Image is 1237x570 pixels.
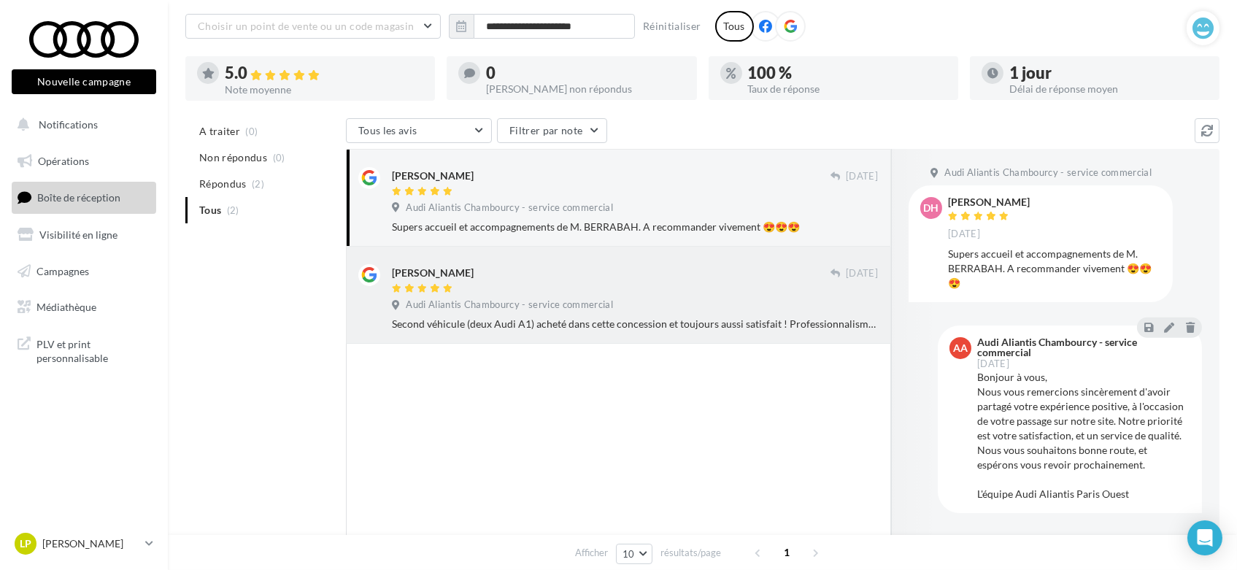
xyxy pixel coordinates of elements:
a: Boîte de réception [9,182,159,213]
a: Campagnes [9,256,159,287]
a: Visibilité en ligne [9,220,159,250]
span: (0) [246,126,258,137]
div: 1 jour [1009,65,1208,81]
div: Audi Aliantis Chambourcy - service commercial [977,337,1187,358]
span: 1 [775,541,798,564]
span: Afficher [575,546,608,560]
span: [DATE] [846,170,878,183]
span: Notifications [39,118,98,131]
span: 10 [623,548,635,560]
div: Bonjour à vous, Nous vous remercions sincèrement d'avoir partagé votre expérience positive, à l'o... [977,370,1190,501]
span: PLV et print personnalisable [36,334,150,366]
span: Audi Aliantis Chambourcy - service commercial [944,166,1152,180]
div: Tous [715,11,754,42]
span: (2) [252,178,264,190]
span: Non répondus [199,150,267,165]
div: Supers accueil et accompagnements de M. BERRABAH. A recommander vivement 😍😍😍 [948,247,1161,290]
button: Nouvelle campagne [12,69,156,94]
div: 100 % [748,65,947,81]
span: (0) [273,152,285,163]
button: 10 [616,544,653,564]
a: Opérations [9,146,159,177]
div: Second véhicule (deux Audi A1) acheté dans cette concession et toujours aussi satisfait ! Profess... [392,317,878,331]
span: LP [20,536,31,551]
div: Open Intercom Messenger [1187,520,1222,555]
span: Visibilité en ligne [39,228,117,241]
button: Notifications [9,109,153,140]
div: [PERSON_NAME] [392,169,474,183]
div: [PERSON_NAME] [392,266,474,280]
button: Réinitialiser [637,18,707,35]
a: PLV et print personnalisable [9,328,159,371]
div: Note moyenne [225,85,423,95]
span: résultats/page [660,546,721,560]
span: Tous les avis [358,124,417,136]
span: A traiter [199,124,240,139]
span: Médiathèque [36,301,96,313]
span: [DATE] [846,267,878,280]
span: [DATE] [977,359,1009,369]
span: Campagnes [36,264,89,277]
div: [PERSON_NAME] non répondus [486,84,685,94]
span: Répondus [199,177,247,191]
span: AA [953,341,968,355]
span: DH [924,201,939,215]
span: Opérations [38,155,89,167]
div: [PERSON_NAME] [948,197,1030,207]
p: [PERSON_NAME] [42,536,139,551]
button: Tous les avis [346,118,492,143]
span: Audi Aliantis Chambourcy - service commercial [406,299,613,312]
span: [DATE] [948,228,980,241]
div: Délai de réponse moyen [1009,84,1208,94]
div: 0 [486,65,685,81]
div: Supers accueil et accompagnements de M. BERRABAH. A recommander vivement 😍😍😍 [392,220,878,234]
span: Boîte de réception [37,191,120,204]
span: Audi Aliantis Chambourcy - service commercial [406,201,613,215]
div: Taux de réponse [748,84,947,94]
a: Médiathèque [9,292,159,323]
a: LP [PERSON_NAME] [12,530,156,558]
div: 5.0 [225,65,423,82]
button: Filtrer par note [497,118,607,143]
button: Choisir un point de vente ou un code magasin [185,14,441,39]
span: Choisir un point de vente ou un code magasin [198,20,414,32]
